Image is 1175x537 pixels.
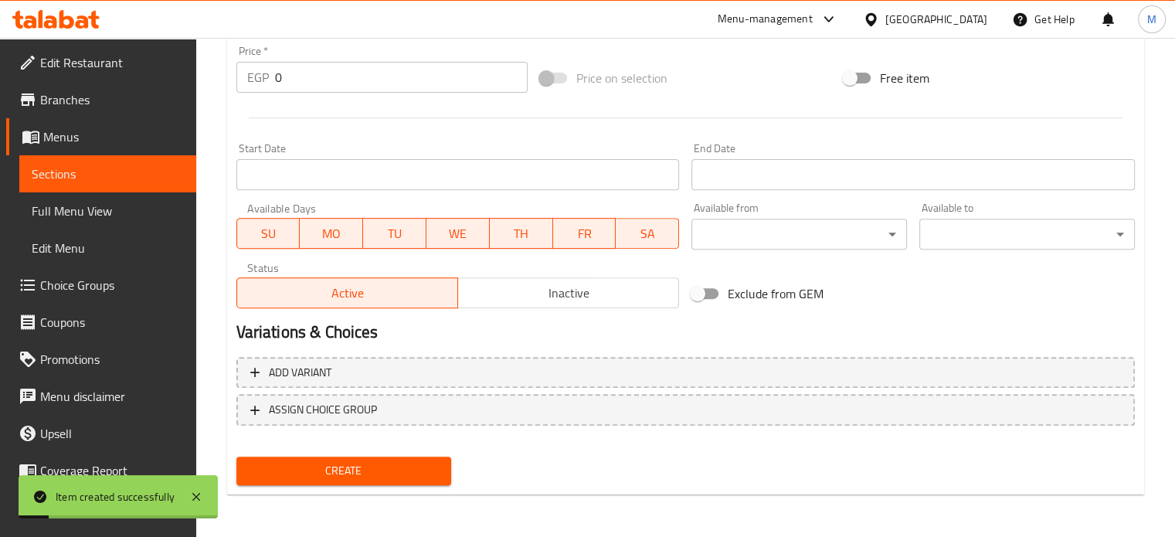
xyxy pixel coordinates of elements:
[40,387,184,406] span: Menu disclaimer
[56,488,175,505] div: Item created successfully
[728,284,824,303] span: Exclude from GEM
[32,239,184,257] span: Edit Menu
[236,357,1135,389] button: Add variant
[40,313,184,331] span: Coupons
[464,282,673,304] span: Inactive
[6,415,196,452] a: Upsell
[247,68,269,87] p: EGP
[433,223,484,245] span: WE
[553,218,616,249] button: FR
[691,219,907,250] div: ​
[369,223,420,245] span: TU
[426,218,490,249] button: WE
[559,223,610,245] span: FR
[40,424,184,443] span: Upsell
[880,69,929,87] span: Free item
[1147,11,1156,28] span: M
[249,461,440,481] span: Create
[6,452,196,489] a: Coverage Report
[6,81,196,118] a: Branches
[457,277,679,308] button: Inactive
[363,218,426,249] button: TU
[236,321,1135,344] h2: Variations & Choices
[236,277,458,308] button: Active
[32,202,184,220] span: Full Menu View
[243,223,294,245] span: SU
[616,218,679,249] button: SA
[6,489,196,526] a: Grocery Checklist
[919,219,1135,250] div: ​
[40,53,184,72] span: Edit Restaurant
[6,267,196,304] a: Choice Groups
[40,90,184,109] span: Branches
[6,341,196,378] a: Promotions
[19,155,196,192] a: Sections
[490,218,553,249] button: TH
[718,10,813,29] div: Menu-management
[40,276,184,294] span: Choice Groups
[275,62,528,93] input: Please enter price
[300,218,363,249] button: MO
[576,69,667,87] span: Price on selection
[6,44,196,81] a: Edit Restaurant
[236,218,301,249] button: SU
[496,223,547,245] span: TH
[6,118,196,155] a: Menus
[236,457,452,485] button: Create
[6,378,196,415] a: Menu disclaimer
[40,461,184,480] span: Coverage Report
[40,350,184,369] span: Promotions
[306,223,357,245] span: MO
[269,363,331,382] span: Add variant
[43,127,184,146] span: Menus
[622,223,673,245] span: SA
[19,229,196,267] a: Edit Menu
[885,11,987,28] div: [GEOGRAPHIC_DATA]
[243,282,452,304] span: Active
[269,400,377,420] span: ASSIGN CHOICE GROUP
[19,192,196,229] a: Full Menu View
[6,304,196,341] a: Coupons
[32,165,184,183] span: Sections
[236,394,1135,426] button: ASSIGN CHOICE GROUP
